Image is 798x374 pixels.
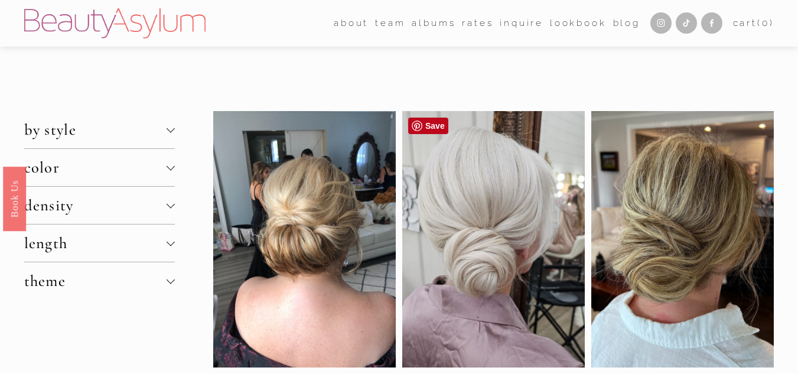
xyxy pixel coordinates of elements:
button: length [24,225,175,262]
button: by style [24,111,175,148]
a: Inquire [500,14,543,32]
span: 0 [762,18,770,28]
button: density [24,187,175,224]
span: by style [24,120,167,139]
a: Lookbook [550,14,607,32]
span: about [334,15,369,32]
a: folder dropdown [375,14,405,32]
a: Facebook [701,12,722,34]
a: Instagram [650,12,672,34]
a: albums [412,14,455,32]
a: folder dropdown [334,14,369,32]
a: Blog [613,14,640,32]
a: Book Us [3,166,26,230]
span: team [375,15,405,32]
span: density [24,196,167,215]
span: length [24,233,167,253]
img: Beauty Asylum | Bridal Hair &amp; Makeup Charlotte &amp; Atlanta [24,8,206,39]
span: ( ) [757,18,774,28]
a: TikTok [676,12,697,34]
span: color [24,158,167,177]
a: 0 items in cart [733,15,774,32]
button: color [24,149,175,186]
button: theme [24,262,175,300]
a: Rates [462,14,493,32]
a: Pin it! [408,118,448,134]
span: theme [24,271,167,291]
